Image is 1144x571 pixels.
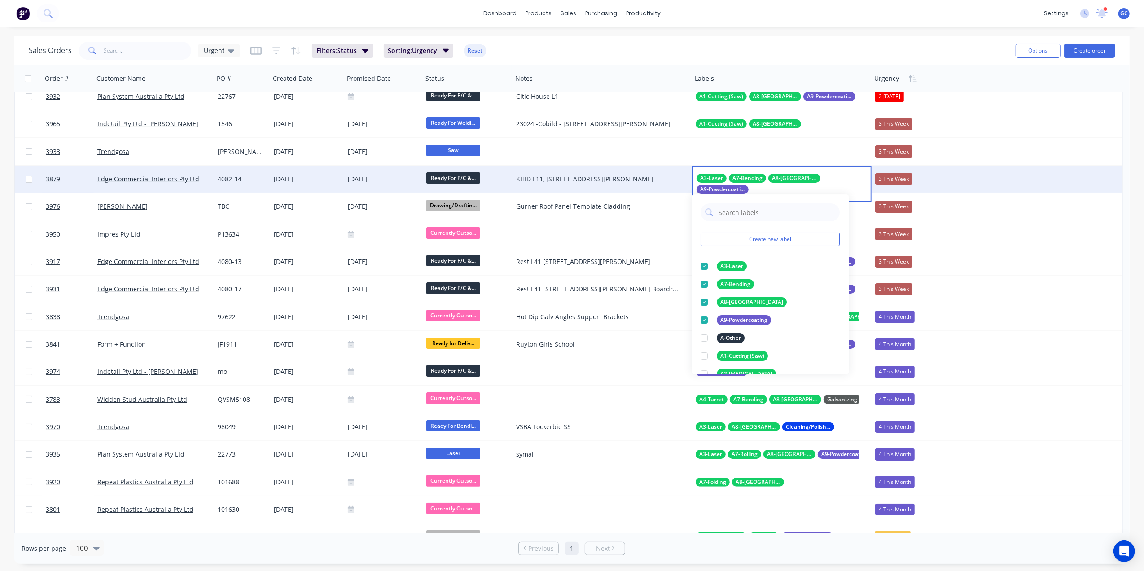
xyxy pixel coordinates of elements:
[46,83,97,110] a: 3932
[426,227,480,238] span: Currently Outso...
[1039,7,1073,20] div: settings
[696,422,834,431] button: A3-LaserA8-[GEOGRAPHIC_DATA]Cleaning/Polishing
[425,74,444,83] div: Status
[348,119,419,130] div: [DATE]
[699,422,722,431] span: A3-Laser
[348,311,419,322] div: [DATE]
[875,476,915,488] div: 4 This Month
[218,147,264,156] div: [PERSON_NAME]
[875,504,915,515] div: 4 This Month
[565,542,579,555] a: Page 1 is your current page
[217,74,231,83] div: PO #
[699,92,743,101] span: A1-Cutting (Saw)
[97,202,148,211] a: [PERSON_NAME]
[46,175,60,184] span: 3879
[348,422,419,433] div: [DATE]
[46,469,97,496] a: 3920
[45,74,69,83] div: Order #
[46,230,60,239] span: 3950
[218,478,264,487] div: 101688
[97,285,199,293] a: Edge Commercial Interiors Pty Ltd
[556,7,581,20] div: sales
[97,450,184,458] a: Plan System Australia Pty Ltd
[875,283,912,295] div: 3 This Week
[827,395,857,404] span: Galvanizing
[274,119,341,128] div: [DATE]
[786,422,831,431] span: Cleaning/Polishing
[875,338,915,350] div: 4 This Month
[46,395,60,404] span: 3783
[875,145,912,157] div: 3 This Week
[515,74,533,83] div: Notes
[516,285,680,294] div: Rest L41 [STREET_ADDRESS][PERSON_NAME] Boardroom Seating
[426,420,480,431] span: Ready For Bendi...
[46,441,97,468] a: 3935
[516,202,680,211] div: Gurner Roof Panel Template Cladding
[218,450,264,459] div: 22773
[218,175,264,184] div: 4082-14
[699,450,722,459] span: A3-Laser
[46,312,60,321] span: 3838
[274,175,341,184] div: [DATE]
[479,7,521,20] a: dashboard
[426,310,480,321] span: Currently Outso...
[807,92,852,101] span: A9-Powdercoating
[700,185,745,194] span: A9-Powdercoating
[426,90,480,101] span: Ready For P/C &...
[274,202,341,211] div: [DATE]
[426,172,480,184] span: Ready For P/C &...
[46,523,97,550] a: 3975
[718,203,835,221] input: Search labels
[97,422,129,431] a: Trendgosa
[874,74,899,83] div: Urgency
[875,421,915,433] div: 4 This Month
[46,367,60,376] span: 3974
[516,312,680,321] div: Hot Dip Galv Angles Support Brackets
[97,478,193,486] a: Repeat Plastics Australia Pty Ltd
[516,257,680,266] div: Rest L41 [STREET_ADDRESS][PERSON_NAME]
[274,505,341,514] div: [DATE]
[767,450,812,459] span: A8-[GEOGRAPHIC_DATA]
[732,174,763,183] span: A7-Bending
[1120,9,1128,18] span: GC
[875,201,912,212] div: 3 This Week
[753,119,798,128] span: A8-[GEOGRAPHIC_DATA]
[717,297,787,307] div: A8-[GEOGRAPHIC_DATA]
[274,422,341,431] div: [DATE]
[29,46,72,55] h1: Sales Orders
[701,233,840,246] button: Create new label
[696,450,870,459] button: A3-LaserA7-RollingA8-[GEOGRAPHIC_DATA]A9-Powdercoating
[622,7,665,20] div: productivity
[700,174,723,183] span: A3-Laser
[717,261,747,271] div: A3-Laser
[97,505,193,514] a: Repeat Plastics Australia Pty Ltd
[696,395,861,404] button: A4-TurretA7-BendingA8-[GEOGRAPHIC_DATA]Galvanizing
[97,395,187,404] a: Widden Stud Australia Pty Ltd
[699,395,724,404] span: A4-Turret
[46,221,97,248] a: 3950
[204,46,224,55] span: Urgent
[717,351,768,361] div: A1-Cutting (Saw)
[274,92,341,101] div: [DATE]
[426,338,480,349] span: Ready for Deliv...
[696,92,855,101] button: A1-Cutting (Saw)A8-[GEOGRAPHIC_DATA]A9-Powdercoating
[426,282,480,294] span: Ready For P/C &...
[104,42,192,60] input: Search...
[16,7,30,20] img: Factory
[96,74,145,83] div: Customer Name
[46,138,97,165] a: 3933
[218,367,264,376] div: mo
[46,331,97,358] a: 3841
[274,340,341,349] div: [DATE]
[717,315,771,325] div: A9-Powdercoating
[274,312,341,321] div: [DATE]
[46,386,97,413] a: 3783
[699,478,726,487] span: A7-Folding
[46,110,97,137] a: 3965
[516,175,680,184] div: KHID L11, [STREET_ADDRESS][PERSON_NAME]
[875,448,915,460] div: 4 This Month
[46,496,97,523] a: 3801
[521,7,556,20] div: products
[875,173,912,185] div: 3 This Week
[46,276,97,303] a: 3931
